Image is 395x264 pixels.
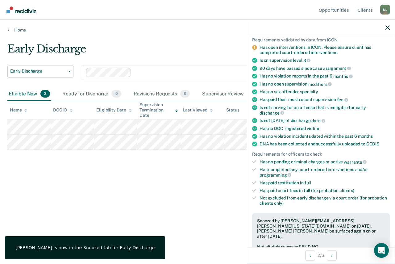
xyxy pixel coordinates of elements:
span: only) [274,201,284,206]
span: specialty [300,89,318,94]
span: 2 [40,90,50,98]
div: 2 / 3 [247,247,395,263]
div: Requirements for officers to check [252,151,390,157]
span: discharge [260,110,284,115]
div: Eligibility Date [96,107,132,113]
div: Is on supervision level [260,57,390,63]
span: months [333,73,353,78]
div: Has no sex offender [260,89,390,94]
span: date [311,118,325,123]
div: Has no violation incidents dated within the past 6 [260,133,390,139]
span: clients) [339,188,354,193]
div: Has no pending criminal charges or active [260,159,390,165]
div: Has paid their most recent supervision [260,97,390,103]
div: Is not [DATE] of discharge [260,118,390,124]
div: 90 days have passed since case [260,65,390,71]
div: Has no open supervision [260,81,390,87]
span: CODIS [366,141,379,146]
div: Not eligible reasons: PENDING [257,244,385,249]
div: Has no violation reports in the past 6 [260,73,390,79]
div: Supervision Termination Date [139,102,178,118]
span: modifiers [308,82,332,86]
span: fee [337,97,348,102]
span: 0 [180,90,190,98]
div: Snoozed by [PERSON_NAME][EMAIL_ADDRESS][PERSON_NAME][US_STATE][DOMAIN_NAME] on [DATE]. [PERSON_NA... [257,218,385,239]
span: 0 [111,90,121,98]
div: Has completed any court-ordered interventions and/or [260,167,390,178]
div: Early Discharge [7,43,363,60]
div: Has paid court fees in full (for probation [260,188,390,193]
span: 3 [303,58,311,63]
div: [PERSON_NAME] is now in the Snoozed tab for Early Discharge [15,245,155,250]
span: victim [307,126,319,131]
div: Revisions Requests [132,87,191,101]
button: Previous Opportunity [305,250,315,260]
div: Is not serving for an offense that is ineligible for early [260,105,390,115]
div: Last Viewed [183,107,213,113]
div: Supervisor Review [201,87,258,101]
div: DNA has been collected and successfully uploaded to [260,141,390,146]
span: Early Discharge [10,69,66,74]
button: Profile dropdown button [380,5,390,15]
span: months [358,133,373,138]
div: Has no DOC-registered [260,126,390,131]
span: full [305,180,311,185]
div: Has open interventions in ICON. Please ensure client has completed court-ordered interventions. [260,45,390,55]
button: Next Opportunity [327,250,337,260]
span: assignment [323,66,351,71]
div: Name [10,107,27,113]
a: Home [7,27,388,33]
span: programming [260,172,291,177]
div: Eligible Now [7,87,51,101]
div: DOC ID [53,107,73,113]
span: warrants [344,159,367,164]
img: Recidiviz [6,6,36,13]
div: Has paid restitution in [260,180,390,185]
div: Ready for Discharge [61,87,122,101]
div: Open Intercom Messenger [374,243,389,258]
div: Requirements validated by data from ICON [252,37,390,42]
div: Not excluded from early discharge via court order (for probation clients [260,195,390,206]
div: Status [226,107,239,113]
div: M J [380,5,390,15]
